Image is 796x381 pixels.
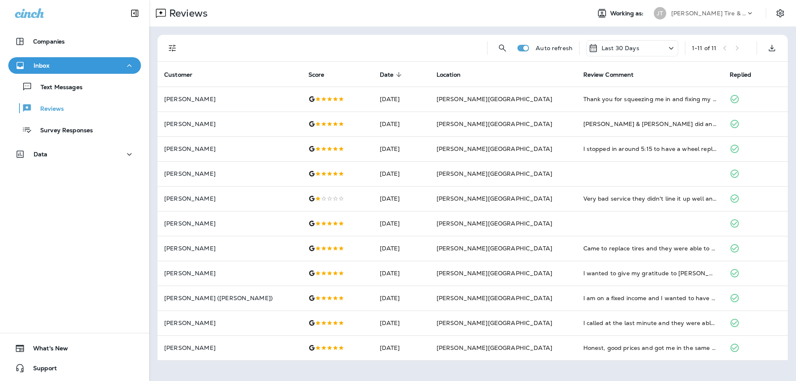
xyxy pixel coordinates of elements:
span: [PERSON_NAME][GEOGRAPHIC_DATA] [437,195,552,202]
p: [PERSON_NAME] [164,146,295,152]
span: Replied [730,71,751,78]
p: [PERSON_NAME] [164,320,295,326]
td: [DATE] [373,186,430,211]
button: Search Reviews [494,40,511,56]
div: Very bad service they didn't line it up well and they charged me for a bad job and now they don't... [583,194,717,203]
span: [PERSON_NAME][GEOGRAPHIC_DATA] [437,170,552,177]
span: [PERSON_NAME][GEOGRAPHIC_DATA] [437,95,552,103]
p: Survey Responses [32,127,93,135]
span: Customer [164,71,203,78]
td: [DATE] [373,261,430,286]
button: Collapse Sidebar [123,5,146,22]
span: Score [308,71,325,78]
td: [DATE] [373,236,430,261]
button: What's New [8,340,141,357]
span: [PERSON_NAME][GEOGRAPHIC_DATA] [437,220,552,227]
div: JT [654,7,666,19]
p: [PERSON_NAME] [164,96,295,102]
p: [PERSON_NAME] [164,345,295,351]
span: What's New [25,345,68,355]
td: [DATE] [373,211,430,236]
span: Review Comment [583,71,645,78]
p: Text Messages [32,84,83,92]
p: [PERSON_NAME] [164,195,295,202]
button: Export as CSV [764,40,780,56]
div: I wanted to give my gratitude to Jensen for helping my young college daughter with a tire repair ... [583,269,717,277]
td: [DATE] [373,161,430,186]
div: 1 - 11 of 11 [692,45,716,51]
p: Reviews [166,7,208,19]
p: Last 30 Days [602,45,639,51]
span: [PERSON_NAME][GEOGRAPHIC_DATA] [437,245,552,252]
td: [DATE] [373,112,430,136]
span: Replied [730,71,762,78]
span: [PERSON_NAME][GEOGRAPHIC_DATA] [437,120,552,128]
p: Reviews [32,105,64,113]
button: Text Messages [8,78,141,95]
span: Customer [164,71,192,78]
p: Data [34,151,48,158]
span: Date [380,71,394,78]
span: Support [25,365,57,375]
div: Honest, good prices and got me in the same day and were fast!!!! Highly recommend, I wasn’t sure ... [583,344,717,352]
td: [DATE] [373,335,430,360]
span: Date [380,71,405,78]
p: [PERSON_NAME] Tire & Auto [671,10,746,17]
span: [PERSON_NAME][GEOGRAPHIC_DATA] [437,145,552,153]
button: Survey Responses [8,121,141,138]
div: I called at the last minute and they were able to fit me in and get my car back to me within a fe... [583,319,717,327]
button: Companies [8,33,141,50]
span: Working as: [610,10,646,17]
div: I stopped in around 5:15 to have a wheel replaced. They were fast and SO friendly. The gentleman ... [583,145,717,153]
p: [PERSON_NAME] ([PERSON_NAME]) [164,295,295,301]
button: Reviews [8,99,141,117]
button: Data [8,146,141,163]
button: Inbox [8,57,141,74]
div: Thank you for squeezing me in and fixing my tire. Awesome service and great customer service!! [583,95,717,103]
span: [PERSON_NAME][GEOGRAPHIC_DATA] [437,294,552,302]
div: I am on a fixed income and I wanted to have my tire checked. I was having a bumpy ride. Kenneth t... [583,294,717,302]
button: Support [8,360,141,376]
span: Score [308,71,335,78]
span: Location [437,71,461,78]
td: [DATE] [373,311,430,335]
button: Filters [164,40,181,56]
p: Companies [33,38,65,45]
span: [PERSON_NAME][GEOGRAPHIC_DATA] [437,269,552,277]
span: Review Comment [583,71,634,78]
button: Settings [773,6,788,21]
td: [DATE] [373,286,430,311]
span: [PERSON_NAME][GEOGRAPHIC_DATA] [437,344,552,352]
div: Came to replace tires and they were able to repair instead! Great catch by the technician. I came... [583,244,717,252]
p: [PERSON_NAME] [164,245,295,252]
div: Kenneth & Garrett did an exceptional job fitting my car in during our out of town visit. AC conde... [583,120,717,128]
p: [PERSON_NAME] [164,121,295,127]
span: [PERSON_NAME][GEOGRAPHIC_DATA] [437,319,552,327]
td: [DATE] [373,87,430,112]
p: Inbox [34,62,49,69]
p: [PERSON_NAME] [164,270,295,277]
p: [PERSON_NAME] [164,220,295,227]
p: Auto refresh [536,45,573,51]
td: [DATE] [373,136,430,161]
p: [PERSON_NAME] [164,170,295,177]
span: Location [437,71,471,78]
